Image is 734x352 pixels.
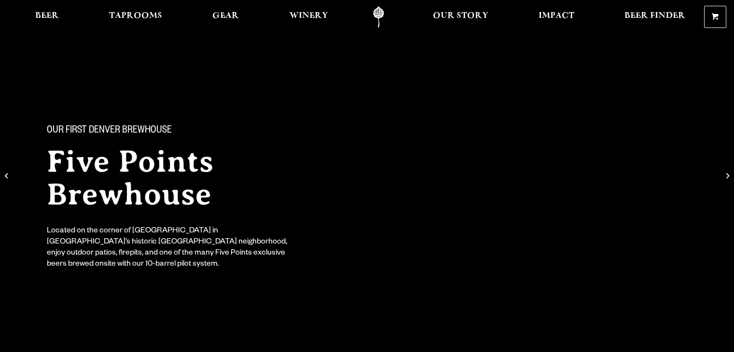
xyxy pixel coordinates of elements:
[360,6,397,28] a: Odell Home
[290,12,328,20] span: Winery
[47,125,172,137] span: Our First Denver Brewhouse
[532,6,581,28] a: Impact
[433,12,488,20] span: Our Story
[35,12,59,20] span: Beer
[103,6,168,28] a: Taprooms
[624,12,685,20] span: Beer Finder
[206,6,245,28] a: Gear
[29,6,65,28] a: Beer
[539,12,574,20] span: Impact
[427,6,495,28] a: Our Story
[47,145,348,211] h2: Five Points Brewhouse
[283,6,334,28] a: Winery
[618,6,692,28] a: Beer Finder
[109,12,162,20] span: Taprooms
[212,12,239,20] span: Gear
[47,226,294,271] div: Located on the corner of [GEOGRAPHIC_DATA] in [GEOGRAPHIC_DATA]’s historic [GEOGRAPHIC_DATA] neig...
